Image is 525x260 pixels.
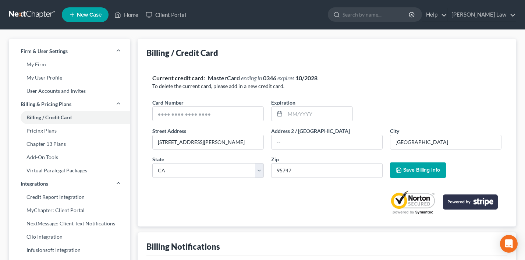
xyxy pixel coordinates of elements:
span: Expiration [271,99,295,106]
div: Billing / Credit Card [146,48,218,58]
input: XXXXX [271,163,383,178]
a: Integrations [9,177,130,190]
span: Save Billing Info [403,167,440,173]
a: Credit Report Integration [9,190,130,204]
a: User Accounts and Invites [9,84,130,98]
p: To delete the current card, please add in a new credit card. [152,82,501,90]
span: Zip [271,156,279,162]
input: Search by name... [343,8,410,21]
strong: Current credit card: [152,74,205,81]
span: ending in [241,74,262,81]
a: Add-On Tools [9,151,130,164]
input: MM/YYYY [285,107,352,121]
a: NextMessage: Client Text Notifications [9,217,130,230]
a: Chapter 13 Plans [9,137,130,151]
a: Home [111,8,142,21]
a: Infusionsoft Integration [9,243,130,257]
a: Virtual Paralegal Packages [9,164,130,177]
span: expires [277,74,294,81]
img: Powered by Symantec [389,190,437,215]
span: Integrations [21,180,48,187]
a: Pricing Plans [9,124,130,137]
input: Enter city [390,135,501,149]
a: Help [422,8,447,21]
a: Billing & Pricing Plans [9,98,130,111]
input: ●●●● ●●●● ●●●● ●●●● [153,107,263,121]
a: MyChapter: Client Portal [9,204,130,217]
span: Firm & User Settings [21,48,68,55]
span: Billing & Pricing Plans [21,101,71,108]
a: Firm & User Settings [9,45,130,58]
a: [PERSON_NAME] Law [448,8,516,21]
strong: 0346 [263,74,276,81]
a: Client Portal [142,8,190,21]
img: stripe-logo-2a7f7e6ca78b8645494d24e0ce0d7884cb2b23f96b22fa3b73b5b9e177486001.png [443,194,498,210]
div: Billing Notifications [146,241,220,252]
a: My User Profile [9,71,130,84]
a: Norton Secured privacy certification [389,190,437,215]
input: Enter street address [153,135,263,149]
span: Card Number [152,99,184,106]
span: New Case [77,12,102,18]
button: Save Billing Info [390,162,446,178]
span: Address 2 / [GEOGRAPHIC_DATA] [271,128,350,134]
a: My Firm [9,58,130,71]
input: -- [272,135,382,149]
span: Street Address [152,128,186,134]
span: City [390,128,399,134]
span: State [152,156,164,162]
div: Open Intercom Messenger [500,235,518,253]
strong: 10/2028 [295,74,318,81]
a: Billing / Credit Card [9,111,130,124]
strong: MasterCard [208,74,240,81]
a: Clio Integration [9,230,130,243]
